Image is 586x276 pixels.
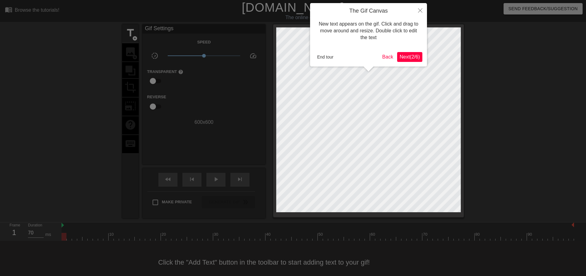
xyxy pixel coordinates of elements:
div: Frame [5,222,23,240]
span: speed [249,52,257,59]
a: Browse the tutorials! [5,6,59,15]
div: 50 [318,231,324,237]
button: Next [397,52,422,62]
div: 10 [109,231,115,237]
div: Browse the tutorials! [15,7,59,13]
button: Send Feedback/Suggestion [504,3,583,14]
span: menu_book [5,6,12,13]
button: End tour [315,52,336,62]
div: New text appears on the gif. Click and drag to move around and resize. Double click to edit the text [315,14,422,47]
span: Send Feedback/Suggestion [508,5,578,13]
span: Next ( 2 / 6 ) [400,54,420,59]
h4: The Gif Canvas [315,8,422,14]
div: 40 [266,231,272,237]
div: 60 [371,231,376,237]
div: 80 [475,231,481,237]
span: play_arrow [212,176,220,183]
div: The online gif editor [198,14,416,21]
label: Speed [197,39,211,45]
div: 90 [528,231,533,237]
label: Transparent [147,69,183,75]
span: slow_motion_video [151,52,158,59]
div: 30 [214,231,219,237]
a: [DOMAIN_NAME] [242,1,344,14]
div: Gif Settings [142,24,265,34]
div: ms [45,231,51,238]
span: title [125,27,136,39]
span: add_circle [132,36,138,41]
span: Make Private [162,199,192,205]
span: skip_next [236,176,244,183]
label: Duration [28,224,42,227]
div: 600 x 600 [142,119,265,126]
span: help [178,69,183,75]
span: fast_rewind [164,176,172,183]
div: 1 [10,227,19,238]
label: Reverse [147,94,166,100]
button: Back [380,52,396,62]
img: bound-end.png [572,222,574,227]
span: skip_previous [188,176,196,183]
button: Close [413,3,427,17]
div: 70 [423,231,429,237]
div: 20 [161,231,167,237]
